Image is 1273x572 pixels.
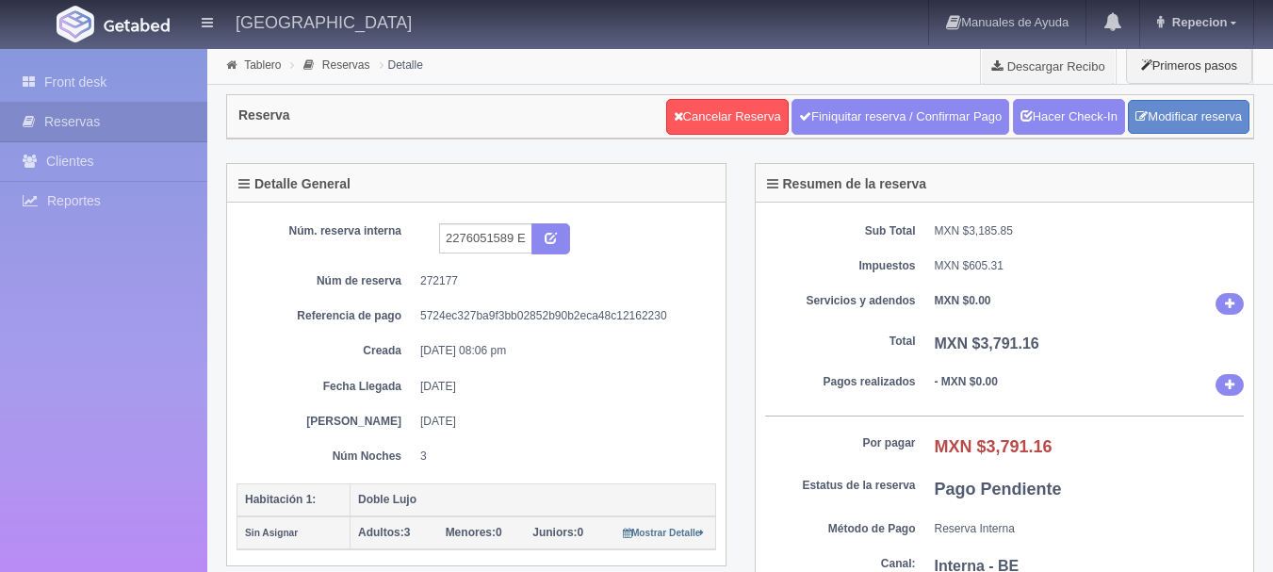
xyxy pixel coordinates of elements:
[245,493,316,506] b: Habitación 1:
[351,483,716,516] th: Doble Lujo
[57,6,94,42] img: Getabed
[935,258,1245,274] dd: MXN $605.31
[358,526,410,539] span: 3
[322,58,370,72] a: Reservas
[446,526,496,539] strong: Menores:
[666,99,789,135] a: Cancelar Reserva
[623,526,705,539] a: Mostrar Detalle
[420,414,702,430] dd: [DATE]
[765,223,916,239] dt: Sub Total
[981,47,1116,85] a: Descargar Recibo
[420,379,702,395] dd: [DATE]
[765,258,916,274] dt: Impuestos
[251,343,401,359] dt: Creada
[935,480,1062,498] b: Pago Pendiente
[358,526,404,539] strong: Adultos:
[765,478,916,494] dt: Estatus de la reserva
[767,177,927,191] h4: Resumen de la reserva
[935,521,1245,537] dd: Reserva Interna
[765,435,916,451] dt: Por pagar
[420,343,702,359] dd: [DATE] 08:06 pm
[765,521,916,537] dt: Método de Pago
[623,528,705,538] small: Mostrar Detalle
[251,414,401,430] dt: [PERSON_NAME]
[935,375,998,388] b: - MXN $0.00
[420,273,702,289] dd: 272177
[446,526,502,539] span: 0
[238,108,290,123] h4: Reserva
[420,449,702,465] dd: 3
[935,335,1039,351] b: MXN $3,791.16
[765,374,916,390] dt: Pagos realizados
[104,18,170,32] img: Getabed
[245,528,298,538] small: Sin Asignar
[238,177,351,191] h4: Detalle General
[375,56,428,74] li: Detalle
[251,449,401,465] dt: Núm Noches
[765,293,916,309] dt: Servicios y adendos
[935,294,991,307] b: MXN $0.00
[1128,100,1249,135] a: Modificar reserva
[935,223,1245,239] dd: MXN $3,185.85
[765,334,916,350] dt: Total
[251,223,401,239] dt: Núm. reserva interna
[792,99,1009,135] a: Finiquitar reserva / Confirmar Pago
[765,556,916,572] dt: Canal:
[244,58,281,72] a: Tablero
[1013,99,1125,135] a: Hacer Check-In
[236,9,412,33] h4: [GEOGRAPHIC_DATA]
[532,526,583,539] span: 0
[532,526,577,539] strong: Juniors:
[1167,15,1228,29] span: Repecion
[935,437,1053,456] b: MXN $3,791.16
[251,379,401,395] dt: Fecha Llegada
[1126,47,1252,84] button: Primeros pasos
[251,308,401,324] dt: Referencia de pago
[420,308,702,324] dd: 5724ec327ba9f3bb02852b90b2eca48c12162230
[251,273,401,289] dt: Núm de reserva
